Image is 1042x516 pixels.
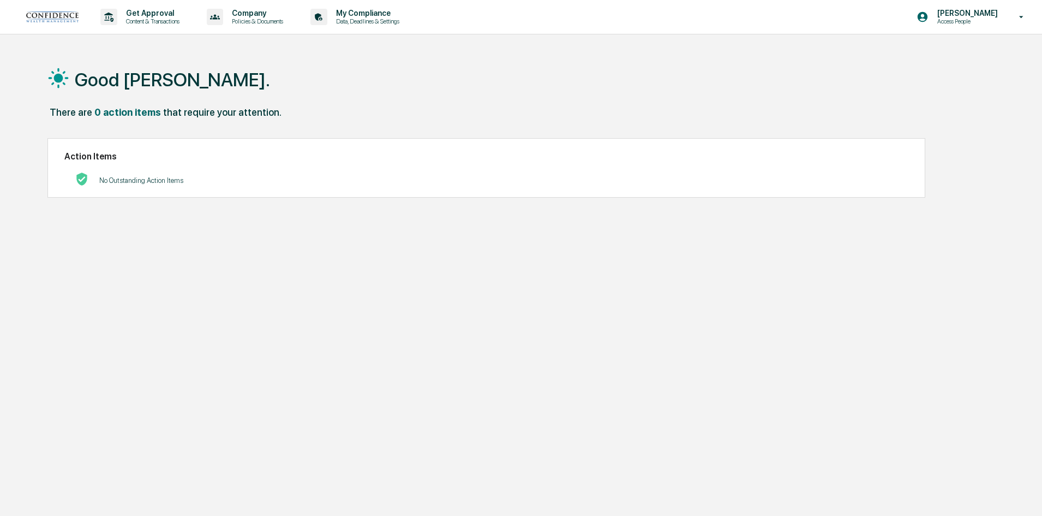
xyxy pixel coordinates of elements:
img: No Actions logo [75,173,88,186]
p: Policies & Documents [223,17,289,25]
div: There are [50,106,92,118]
p: Get Approval [117,9,185,17]
p: Company [223,9,289,17]
div: that require your attention. [163,106,282,118]
div: 0 action items [94,106,161,118]
p: No Outstanding Action Items [99,176,183,185]
p: Access People [929,17,1003,25]
p: Data, Deadlines & Settings [327,17,405,25]
img: logo [26,11,79,22]
p: Content & Transactions [117,17,185,25]
p: My Compliance [327,9,405,17]
h1: Good [PERSON_NAME]. [75,69,270,91]
h2: Action Items [64,151,908,162]
p: [PERSON_NAME] [929,9,1003,17]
